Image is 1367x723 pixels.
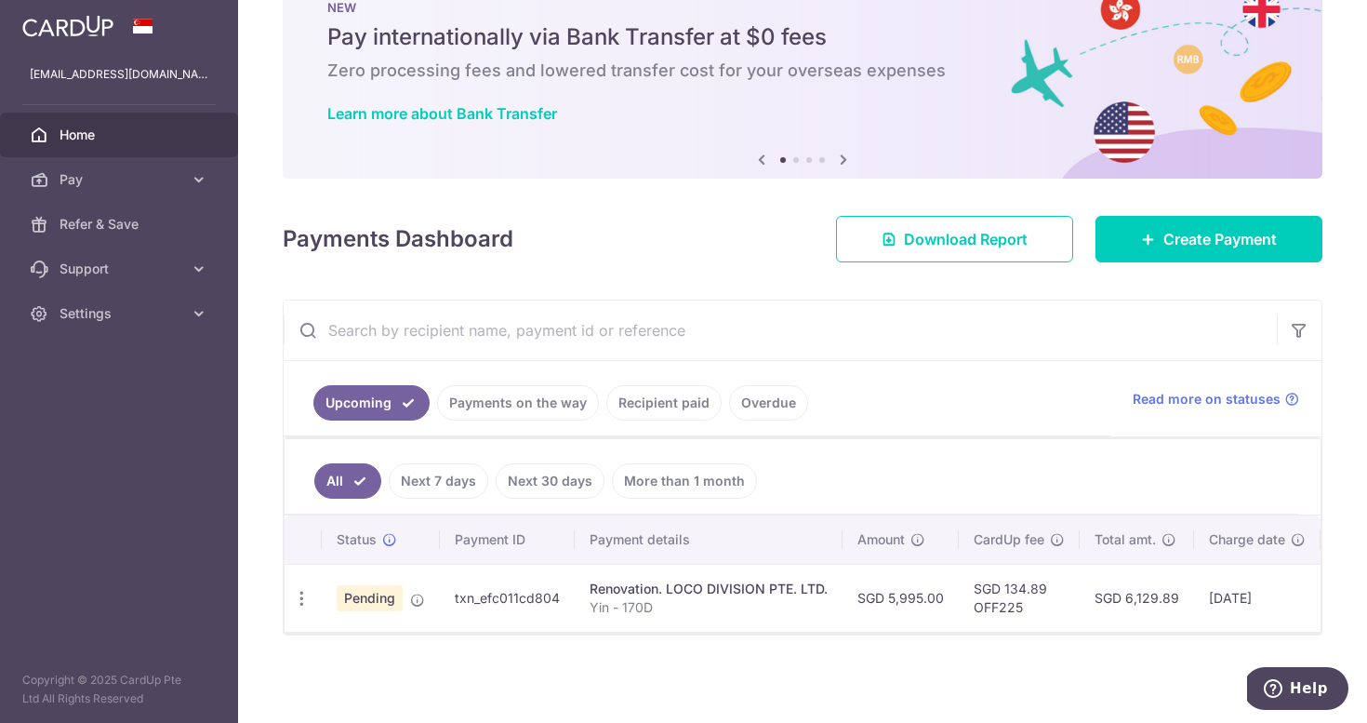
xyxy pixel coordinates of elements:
[313,385,430,421] a: Upcoming
[729,385,808,421] a: Overdue
[590,580,828,598] div: Renovation. LOCO DIVISION PTE. LTD.
[1133,390,1281,408] span: Read more on statuses
[327,104,557,123] a: Learn more about Bank Transfer
[30,65,208,84] p: [EMAIL_ADDRESS][DOMAIN_NAME]
[1209,530,1285,549] span: Charge date
[836,216,1073,262] a: Download Report
[1163,228,1277,250] span: Create Payment
[437,385,599,421] a: Payments on the way
[857,530,905,549] span: Amount
[440,515,575,564] th: Payment ID
[1133,390,1299,408] a: Read more on statuses
[22,15,113,37] img: CardUp
[1194,564,1321,632] td: [DATE]
[575,515,843,564] th: Payment details
[327,22,1278,52] h5: Pay internationally via Bank Transfer at $0 fees
[1080,564,1194,632] td: SGD 6,129.89
[284,301,1277,360] input: Search by recipient name, payment id or reference
[314,463,381,499] a: All
[389,463,488,499] a: Next 7 days
[283,222,513,256] h4: Payments Dashboard
[60,170,182,189] span: Pay
[1095,530,1156,549] span: Total amt.
[60,126,182,144] span: Home
[612,463,757,499] a: More than 1 month
[440,564,575,632] td: txn_efc011cd804
[1095,216,1322,262] a: Create Payment
[904,228,1028,250] span: Download Report
[974,530,1044,549] span: CardUp fee
[60,304,182,323] span: Settings
[843,564,959,632] td: SGD 5,995.00
[337,530,377,549] span: Status
[606,385,722,421] a: Recipient paid
[60,260,182,278] span: Support
[337,585,403,611] span: Pending
[959,564,1080,632] td: SGD 134.89 OFF225
[1247,667,1348,714] iframe: Opens a widget where you can find more information
[327,60,1278,82] h6: Zero processing fees and lowered transfer cost for your overseas expenses
[60,215,182,234] span: Refer & Save
[496,463,604,499] a: Next 30 days
[590,598,828,617] p: Yin - 170D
